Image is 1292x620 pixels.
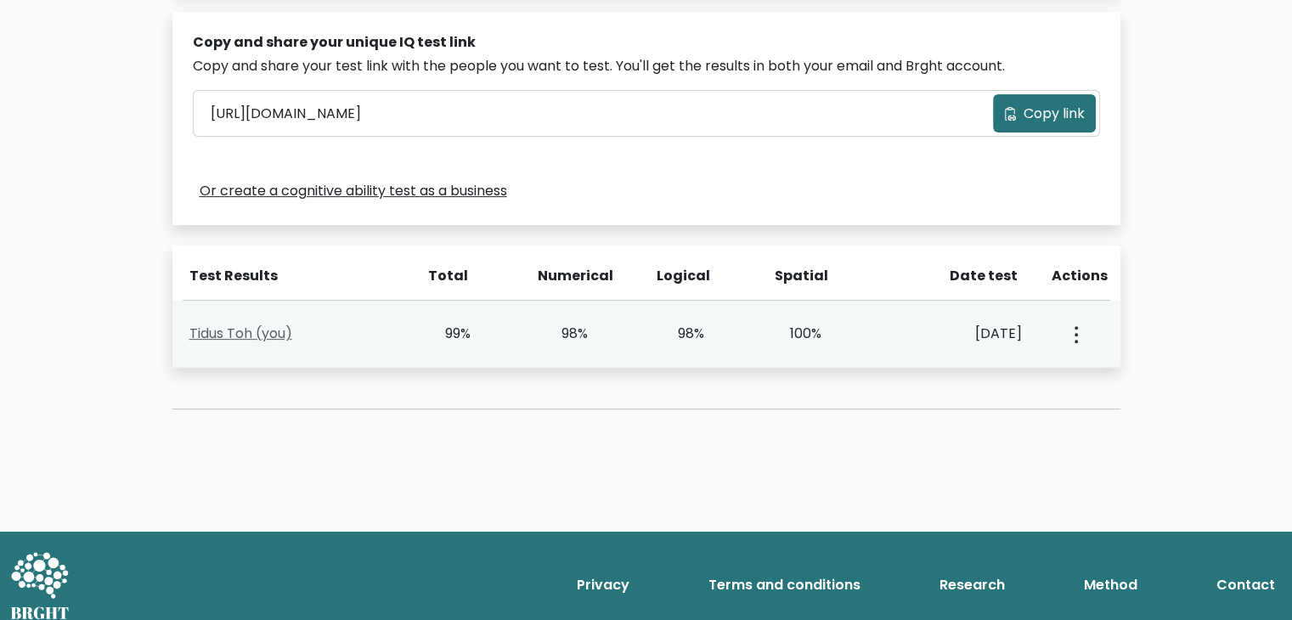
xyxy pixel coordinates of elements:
[539,324,588,344] div: 98%
[773,324,821,344] div: 100%
[423,324,471,344] div: 99%
[1052,266,1110,286] div: Actions
[933,568,1012,602] a: Research
[1210,568,1282,602] a: Contact
[657,324,705,344] div: 98%
[189,324,292,343] a: Tidus Toh (you)
[570,568,636,602] a: Privacy
[894,266,1031,286] div: Date test
[193,32,1100,53] div: Copy and share your unique IQ test link
[538,266,587,286] div: Numerical
[1024,104,1085,124] span: Copy link
[189,266,399,286] div: Test Results
[702,568,867,602] a: Terms and conditions
[993,94,1096,132] button: Copy link
[200,181,507,201] a: Or create a cognitive ability test as a business
[420,266,469,286] div: Total
[775,266,824,286] div: Spatial
[193,56,1100,76] div: Copy and share your test link with the people you want to test. You'll get the results in both yo...
[657,266,706,286] div: Logical
[890,324,1022,344] div: [DATE]
[1077,568,1144,602] a: Method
